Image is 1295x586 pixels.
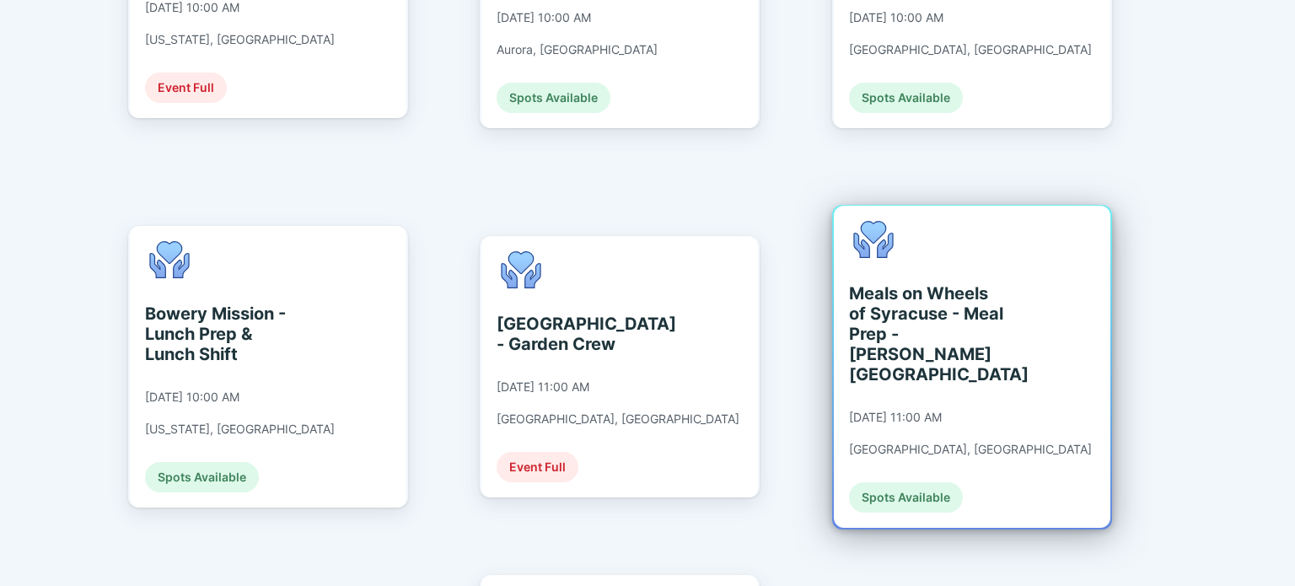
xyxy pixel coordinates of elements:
div: [GEOGRAPHIC_DATA] - Garden Crew [497,314,651,354]
div: [DATE] 11:00 AM [497,379,589,395]
div: [DATE] 10:00 AM [145,390,239,405]
div: [DATE] 10:00 AM [497,10,591,25]
div: Event Full [145,73,227,103]
div: [DATE] 11:00 AM [849,410,942,425]
div: Aurora, [GEOGRAPHIC_DATA] [497,42,658,57]
div: [US_STATE], [GEOGRAPHIC_DATA] [145,32,335,47]
div: Bowery Mission - Lunch Prep & Lunch Shift [145,304,299,364]
div: Spots Available [145,462,259,492]
div: Spots Available [849,83,963,113]
div: Spots Available [849,482,963,513]
div: Meals on Wheels of Syracuse - Meal Prep - [PERSON_NAME][GEOGRAPHIC_DATA] [849,283,1003,384]
div: [GEOGRAPHIC_DATA], [GEOGRAPHIC_DATA] [849,42,1092,57]
div: [DATE] 10:00 AM [849,10,943,25]
div: Event Full [497,452,578,482]
div: Spots Available [497,83,610,113]
div: [GEOGRAPHIC_DATA], [GEOGRAPHIC_DATA] [849,442,1092,457]
div: [GEOGRAPHIC_DATA], [GEOGRAPHIC_DATA] [497,411,739,427]
div: [US_STATE], [GEOGRAPHIC_DATA] [145,422,335,437]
